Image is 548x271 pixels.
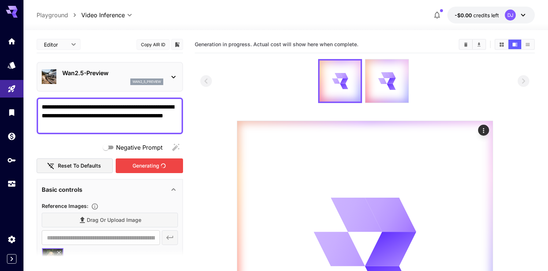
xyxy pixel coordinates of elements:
div: Models [7,61,16,70]
span: Negative Prompt [116,143,163,152]
button: Show media in grid view [495,40,508,49]
span: Video Inference [81,11,125,19]
span: Generation in progress. Actual cost will show here when complete. [195,41,358,47]
p: Basic controls [42,185,82,194]
span: Reference Images : [42,203,88,209]
div: Home [7,37,16,46]
div: Wallet [7,132,16,141]
button: Add to library [174,40,180,49]
button: Clear All [459,40,472,49]
div: Usage [7,179,16,188]
button: -$0.0007DJ [447,7,535,23]
button: Copy AIR ID [137,39,169,50]
button: Upload a reference image to guide the result. Supported formats: MP4, WEBM and MOV. [88,203,101,210]
div: Wan2.5-Previewwan2_5_preview [42,66,178,88]
nav: breadcrumb [37,11,81,19]
button: Reset to defaults [37,158,113,173]
div: Settings [7,235,16,244]
div: Library [7,108,16,117]
div: API Keys [7,155,16,165]
span: -$0.00 [455,12,473,18]
div: Actions [478,125,489,136]
span: credits left [473,12,499,18]
div: -$0.0007 [455,11,499,19]
button: Show media in list view [521,40,534,49]
div: Basic controls [42,181,178,198]
div: Show media in grid viewShow media in video viewShow media in list view [495,39,535,50]
div: Playground [7,84,16,94]
button: Show media in video view [508,40,521,49]
div: DJ [505,10,516,21]
span: Editor [44,41,67,48]
button: Expand sidebar [7,254,16,264]
button: Download All [473,40,485,49]
p: wan2_5_preview [133,79,161,84]
p: Wan2.5-Preview [62,69,163,77]
div: Clear AllDownload All [459,39,486,50]
a: Playground [37,11,68,19]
